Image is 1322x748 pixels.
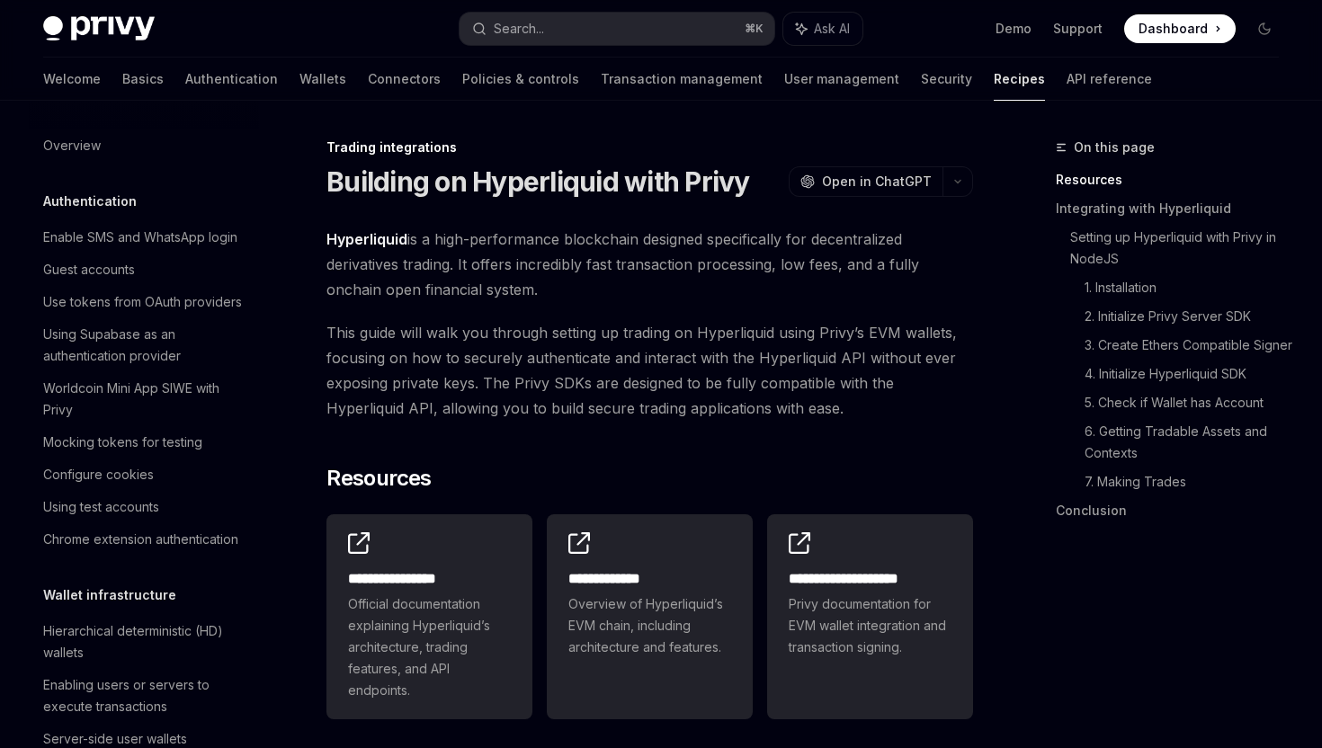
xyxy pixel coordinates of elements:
a: Using test accounts [29,491,259,523]
h1: Building on Hyperliquid with Privy [326,165,750,198]
a: 3. Create Ethers Compatible Signer [1085,331,1293,360]
a: Dashboard [1124,14,1236,43]
a: 7. Making Trades [1085,467,1293,496]
a: **** **** **** *****Privy documentation for EVM wallet integration and transaction signing. [767,514,973,719]
a: 6. Getting Tradable Assets and Contexts [1085,417,1293,467]
a: Hierarchical deterministic (HD) wallets [29,615,259,669]
span: Official documentation explaining Hyperliquid’s architecture, trading features, and API endpoints. [348,593,511,701]
a: Conclusion [1056,496,1293,525]
div: Using Supabase as an authentication provider [43,324,248,367]
div: Hierarchical deterministic (HD) wallets [43,620,248,663]
a: Guest accounts [29,254,259,286]
a: Resources [1056,165,1293,194]
a: API reference [1067,58,1152,101]
span: Ask AI [814,20,850,38]
h5: Authentication [43,191,137,212]
span: Dashboard [1139,20,1208,38]
a: Wallets [299,58,346,101]
a: Using Supabase as an authentication provider [29,318,259,372]
img: dark logo [43,16,155,41]
a: Integrating with Hyperliquid [1056,194,1293,223]
span: Privy documentation for EVM wallet integration and transaction signing. [789,593,951,658]
div: Worldcoin Mini App SIWE with Privy [43,378,248,421]
span: On this page [1074,137,1155,158]
a: Basics [122,58,164,101]
a: Hyperliquid [326,230,407,249]
a: Transaction management [601,58,763,101]
a: Recipes [994,58,1045,101]
a: User management [784,58,899,101]
a: Configure cookies [29,459,259,491]
div: Chrome extension authentication [43,529,238,550]
button: Ask AI [783,13,862,45]
a: Policies & controls [462,58,579,101]
div: Search... [494,18,544,40]
a: Setting up Hyperliquid with Privy in NodeJS [1070,223,1293,273]
a: Welcome [43,58,101,101]
a: Support [1053,20,1103,38]
div: Enable SMS and WhatsApp login [43,227,237,248]
a: 2. Initialize Privy Server SDK [1085,302,1293,331]
a: Worldcoin Mini App SIWE with Privy [29,372,259,426]
div: Use tokens from OAuth providers [43,291,242,313]
span: is a high-performance blockchain designed specifically for decentralized derivatives trading. It ... [326,227,973,302]
a: Mocking tokens for testing [29,426,259,459]
div: Configure cookies [43,464,154,485]
div: Guest accounts [43,259,135,280]
button: Toggle dark mode [1250,14,1279,43]
a: **** **** **** *Official documentation explaining Hyperliquid’s architecture, trading features, a... [326,514,532,719]
a: 4. Initialize Hyperliquid SDK [1085,360,1293,388]
a: Overview [29,129,259,162]
span: This guide will walk you through setting up trading on Hyperliquid using Privy’s EVM wallets, foc... [326,320,973,421]
a: 5. Check if Wallet has Account [1085,388,1293,417]
div: Enabling users or servers to execute transactions [43,674,248,717]
div: Trading integrations [326,138,973,156]
a: Authentication [185,58,278,101]
a: 1. Installation [1085,273,1293,302]
div: Mocking tokens for testing [43,432,202,453]
button: Open in ChatGPT [789,166,942,197]
a: Enable SMS and WhatsApp login [29,221,259,254]
a: Use tokens from OAuth providers [29,286,259,318]
span: ⌘ K [745,22,764,36]
a: Demo [996,20,1032,38]
span: Open in ChatGPT [822,173,932,191]
h5: Wallet infrastructure [43,584,176,606]
span: Overview of Hyperliquid’s EVM chain, including architecture and features. [568,593,731,658]
a: **** **** ***Overview of Hyperliquid’s EVM chain, including architecture and features. [547,514,753,719]
button: Search...⌘K [460,13,773,45]
a: Security [921,58,972,101]
div: Using test accounts [43,496,159,518]
a: Enabling users or servers to execute transactions [29,669,259,723]
a: Connectors [368,58,441,101]
span: Resources [326,464,432,493]
a: Chrome extension authentication [29,523,259,556]
div: Overview [43,135,101,156]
